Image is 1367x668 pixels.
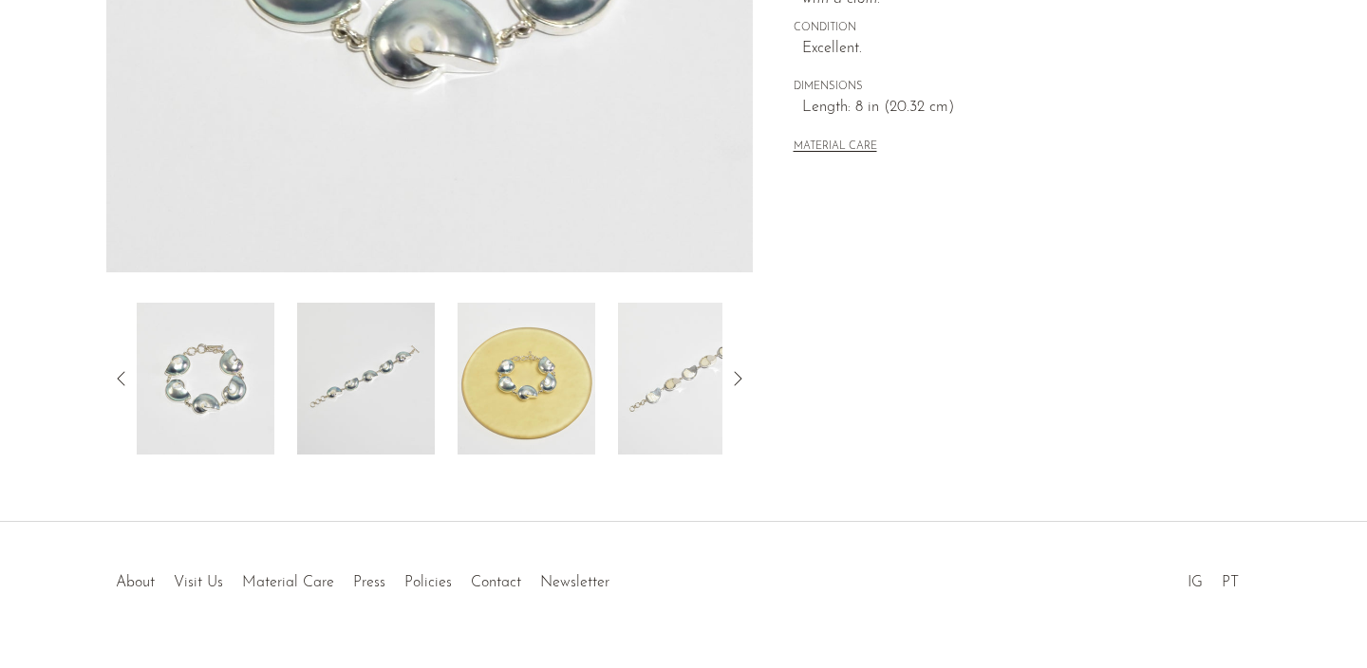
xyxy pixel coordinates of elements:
a: About [116,575,155,590]
span: DIMENSIONS [794,79,1221,96]
a: Visit Us [174,575,223,590]
button: MATERIAL CARE [794,140,877,155]
a: Material Care [242,575,334,590]
a: Press [353,575,385,590]
img: Blue Shell Bracelet [297,303,435,455]
span: Excellent. [802,37,1221,62]
ul: Social Medias [1178,560,1248,596]
ul: Quick links [106,560,619,596]
span: CONDITION [794,20,1221,37]
img: Blue Shell Bracelet [137,303,274,455]
a: PT [1222,575,1239,590]
span: Length: 8 in (20.32 cm) [802,96,1221,121]
a: Policies [404,575,452,590]
a: Contact [471,575,521,590]
img: Blue Shell Bracelet [458,303,595,455]
a: IG [1188,575,1203,590]
img: Blue Shell Bracelet [618,303,756,455]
